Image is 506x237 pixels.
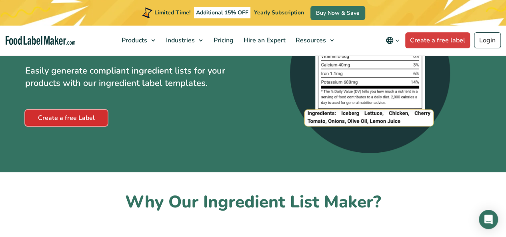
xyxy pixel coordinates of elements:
[310,6,365,20] a: Buy Now & Save
[25,65,247,90] p: Easily generate compliant ingredient lists for your products with our ingredient label templates.
[241,36,286,45] span: Hire an Expert
[293,36,327,45] span: Resources
[161,26,207,55] a: Industries
[25,191,481,213] h2: Why Our Ingredient List Maker?
[6,36,75,45] a: Food Label Maker homepage
[380,32,405,48] button: Change language
[119,36,148,45] span: Products
[239,26,289,55] a: Hire an Expert
[474,32,501,48] a: Login
[154,9,190,16] span: Limited Time!
[211,36,234,45] span: Pricing
[194,7,250,18] span: Additional 15% OFF
[25,110,108,126] a: Create a free Label
[164,36,196,45] span: Industries
[254,9,304,16] span: Yearly Subscription
[209,26,237,55] a: Pricing
[291,26,338,55] a: Resources
[117,26,159,55] a: Products
[405,32,470,48] a: Create a free label
[479,210,498,229] div: Open Intercom Messenger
